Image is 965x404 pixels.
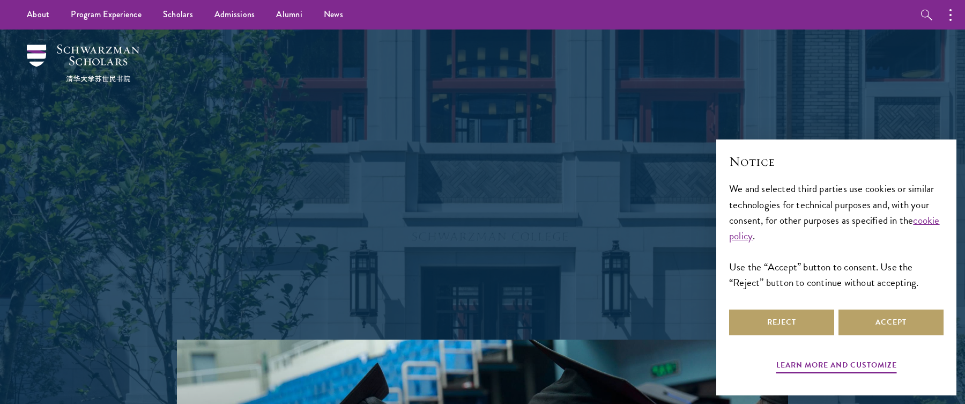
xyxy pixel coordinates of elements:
button: Reject [729,310,834,335]
button: Accept [838,310,944,335]
h2: Notice [729,152,944,171]
a: cookie policy [729,212,940,244]
button: Learn more and customize [776,358,897,375]
img: Schwarzman Scholars [27,45,139,82]
div: We and selected third parties use cookies or similar technologies for technical purposes and, wit... [729,181,944,290]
